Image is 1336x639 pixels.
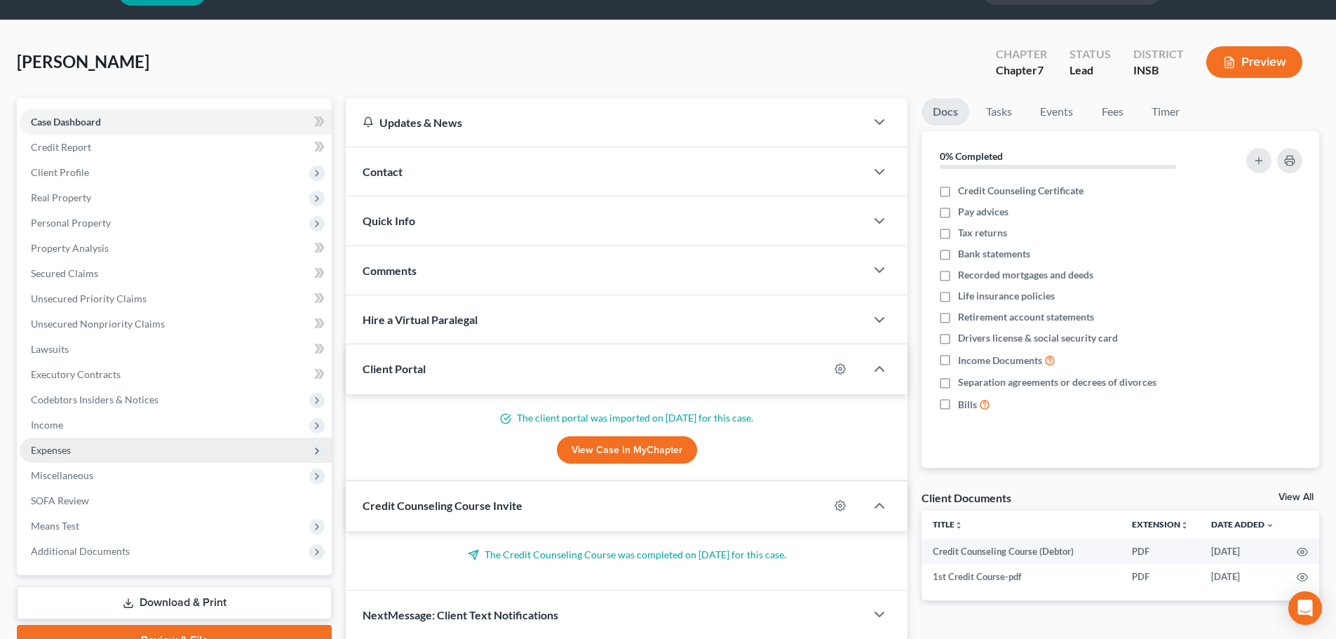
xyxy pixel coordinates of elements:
span: Secured Claims [31,267,98,279]
a: Credit Report [20,135,332,160]
span: Client Portal [363,362,426,375]
a: Tasks [975,98,1023,126]
a: Fees [1090,98,1135,126]
span: Contact [363,165,403,178]
div: Open Intercom Messenger [1288,591,1322,625]
a: Timer [1140,98,1191,126]
strong: 0% Completed [940,150,1003,162]
span: Lawsuits [31,343,69,355]
div: Client Documents [922,490,1011,505]
a: View All [1278,492,1314,502]
span: Tax returns [958,226,1007,240]
span: Credit Report [31,141,91,153]
button: Preview [1206,46,1302,78]
span: Credit Counseling Course Invite [363,499,522,512]
span: Property Analysis [31,242,109,254]
span: Income [31,419,63,431]
span: [PERSON_NAME] [17,51,149,72]
i: expand_more [1266,521,1274,530]
span: Credit Counseling Certificate [958,184,1084,198]
span: 7 [1037,63,1044,76]
td: [DATE] [1200,539,1286,564]
span: Unsecured Nonpriority Claims [31,318,165,330]
div: Chapter [996,46,1047,62]
span: Codebtors Insiders & Notices [31,394,158,405]
a: Extensionunfold_more [1132,519,1189,530]
a: View Case in MyChapter [557,436,697,464]
p: The Credit Counseling Course was completed on [DATE] for this case. [363,548,891,562]
span: Income Documents [958,354,1042,368]
span: Real Property [31,191,91,203]
span: Client Profile [31,166,89,178]
span: Unsecured Priority Claims [31,292,147,304]
p: The client portal was imported on [DATE] for this case. [363,411,891,425]
a: Secured Claims [20,261,332,286]
td: Credit Counseling Course (Debtor) [922,539,1121,564]
span: Separation agreements or decrees of divorces [958,375,1156,389]
a: SOFA Review [20,488,332,513]
span: Quick Info [363,214,415,227]
td: PDF [1121,564,1200,589]
a: Executory Contracts [20,362,332,387]
div: Updates & News [363,115,849,130]
td: PDF [1121,539,1200,564]
a: Titleunfold_more [933,519,963,530]
span: Bank statements [958,247,1030,261]
i: unfold_more [954,521,963,530]
a: Events [1029,98,1084,126]
div: INSB [1133,62,1184,79]
a: Property Analysis [20,236,332,261]
span: Miscellaneous [31,469,93,481]
span: Case Dashboard [31,116,101,128]
span: Pay advices [958,205,1008,219]
span: Means Test [31,520,79,532]
span: Recorded mortgages and deeds [958,268,1093,282]
a: Case Dashboard [20,109,332,135]
td: 1st Credit Course-pdf [922,564,1121,589]
span: Hire a Virtual Paralegal [363,313,478,326]
a: Docs [922,98,969,126]
div: District [1133,46,1184,62]
td: [DATE] [1200,564,1286,589]
a: Unsecured Nonpriority Claims [20,311,332,337]
span: Additional Documents [31,545,130,557]
a: Date Added expand_more [1211,519,1274,530]
span: Expenses [31,444,71,456]
a: Lawsuits [20,337,332,362]
span: NextMessage: Client Text Notifications [363,608,558,621]
span: Bills [958,398,977,412]
span: Retirement account statements [958,310,1094,324]
a: Download & Print [17,586,332,619]
a: Unsecured Priority Claims [20,286,332,311]
span: SOFA Review [31,495,89,506]
div: Chapter [996,62,1047,79]
span: Comments [363,264,417,277]
div: Lead [1070,62,1111,79]
span: Drivers license & social security card [958,331,1118,345]
div: Status [1070,46,1111,62]
span: Personal Property [31,217,111,229]
i: unfold_more [1180,521,1189,530]
span: Executory Contracts [31,368,121,380]
span: Life insurance policies [958,289,1055,303]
